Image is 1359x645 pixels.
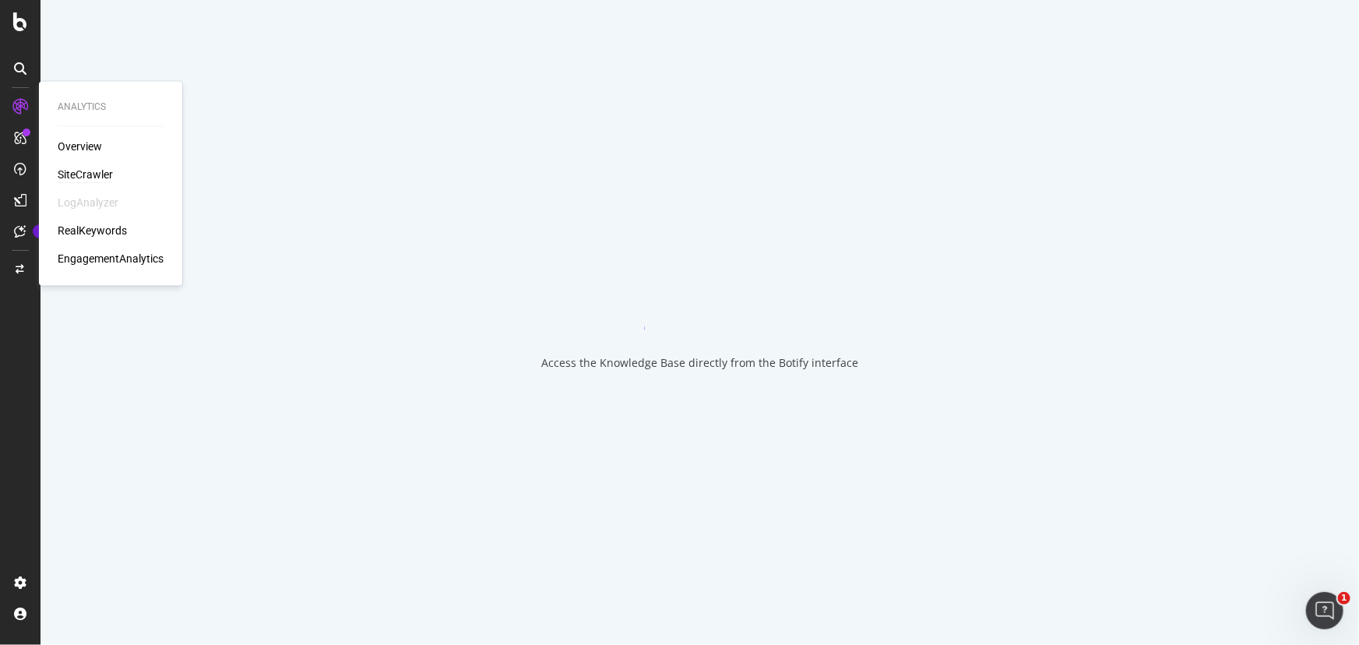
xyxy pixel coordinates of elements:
span: 1 [1338,592,1350,604]
div: animation [644,274,756,330]
div: LogAnalyzer [58,196,118,211]
div: Tooltip anchor [33,224,47,238]
iframe: Intercom live chat [1306,592,1343,629]
div: Access the Knowledge Base directly from the Botify interface [541,355,858,371]
a: Overview [58,139,102,155]
a: EngagementAnalytics [58,252,164,267]
div: Analytics [58,100,164,114]
a: SiteCrawler [58,167,113,183]
a: RealKeywords [58,224,127,239]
